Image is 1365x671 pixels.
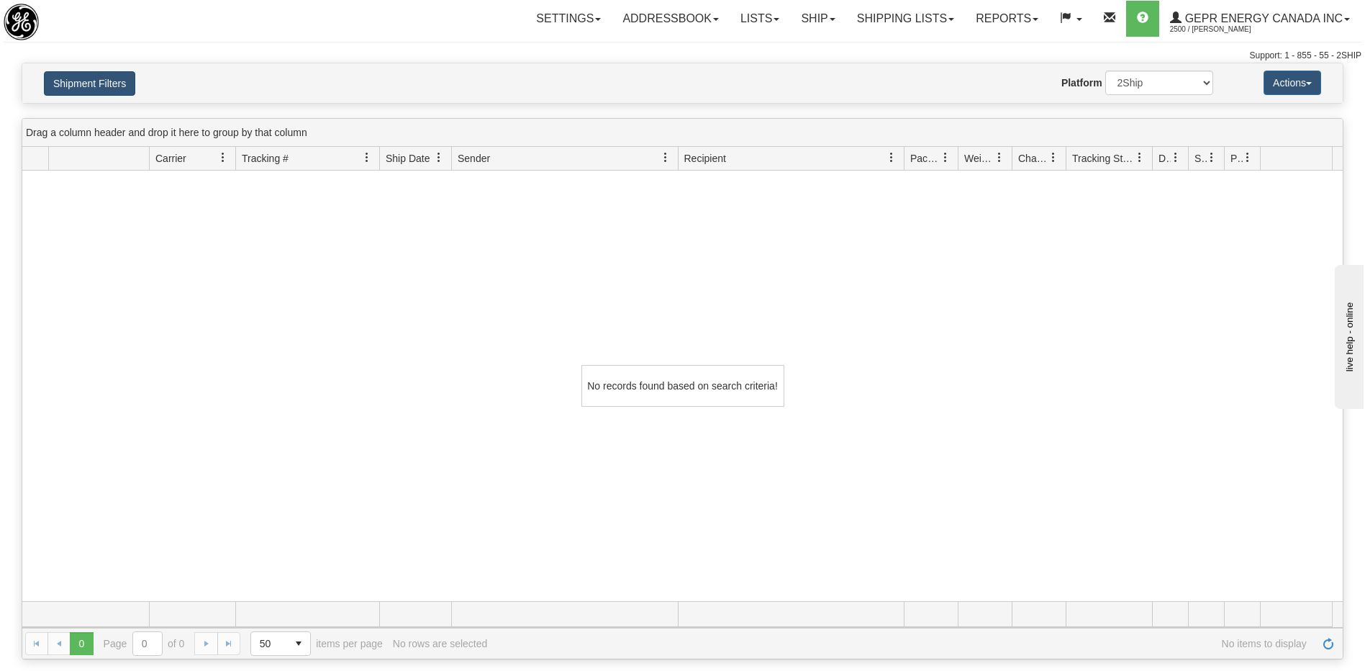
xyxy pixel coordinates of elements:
[653,145,678,170] a: Sender filter column settings
[155,151,186,166] span: Carrier
[1170,22,1278,37] span: 2500 / [PERSON_NAME]
[1159,1,1361,37] a: GEPR Energy Canada Inc 2500 / [PERSON_NAME]
[612,1,730,37] a: Addressbook
[1230,151,1243,166] span: Pickup Status
[879,145,904,170] a: Recipient filter column settings
[1018,151,1048,166] span: Charge
[1128,145,1152,170] a: Tracking Status filter column settings
[4,50,1361,62] div: Support: 1 - 855 - 55 - 2SHIP
[287,632,310,655] span: select
[1235,145,1260,170] a: Pickup Status filter column settings
[965,1,1049,37] a: Reports
[211,145,235,170] a: Carrier filter column settings
[260,636,278,651] span: 50
[730,1,790,37] a: Lists
[497,638,1307,649] span: No items to display
[4,4,39,40] img: logo2500.jpg
[1158,151,1171,166] span: Delivery Status
[1072,151,1135,166] span: Tracking Status
[393,638,488,649] div: No rows are selected
[933,145,958,170] a: Packages filter column settings
[250,631,311,656] span: Page sizes drop down
[1061,76,1102,90] label: Platform
[1332,262,1364,409] iframe: chat widget
[684,151,726,166] span: Recipient
[964,151,994,166] span: Weight
[458,151,490,166] span: Sender
[910,151,940,166] span: Packages
[525,1,612,37] a: Settings
[355,145,379,170] a: Tracking # filter column settings
[846,1,965,37] a: Shipping lists
[1182,12,1343,24] span: GEPR Energy Canada Inc
[44,71,135,96] button: Shipment Filters
[581,365,784,407] div: No records found based on search criteria!
[70,632,93,655] span: Page 0
[1317,632,1340,655] a: Refresh
[790,1,845,37] a: Ship
[1164,145,1188,170] a: Delivery Status filter column settings
[1264,71,1321,95] button: Actions
[386,151,430,166] span: Ship Date
[22,119,1343,147] div: grid grouping header
[1194,151,1207,166] span: Shipment Issues
[242,151,289,166] span: Tracking #
[1200,145,1224,170] a: Shipment Issues filter column settings
[987,145,1012,170] a: Weight filter column settings
[250,631,383,656] span: items per page
[1041,145,1066,170] a: Charge filter column settings
[427,145,451,170] a: Ship Date filter column settings
[104,631,185,656] span: Page of 0
[11,12,133,23] div: live help - online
